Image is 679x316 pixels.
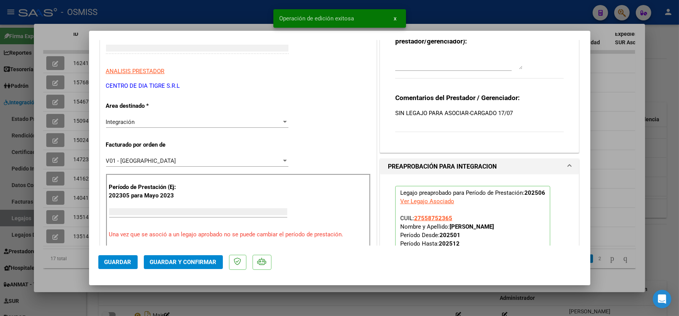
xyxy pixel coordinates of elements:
[98,255,138,269] button: Guardar
[109,183,187,200] p: Período de Prestación (Ej: 202305 para Mayo 2023
[106,82,371,90] p: CENTRO DE DIA TIGRE S.R.L
[394,15,397,22] span: x
[144,255,223,269] button: Guardar y Confirmar
[106,68,165,75] span: ANALISIS PRESTADOR
[439,240,460,247] strong: 202512
[104,259,131,266] span: Guardar
[380,174,579,306] div: PREAPROBACIÓN PARA INTEGRACION
[106,157,176,164] span: V01 - [GEOGRAPHIC_DATA]
[395,94,520,102] strong: Comentarios del Prestador / Gerenciador:
[400,197,454,206] div: Ver Legajo Asociado
[414,215,452,222] span: 27558752365
[388,12,403,25] button: x
[280,15,354,22] span: Operación de edición exitosa
[400,215,494,264] span: CUIL: Nombre y Apellido: Período Desde: Período Hasta: Admite Dependencia:
[395,186,550,288] p: Legajo preaprobado para Período de Prestación:
[524,189,545,196] strong: 202506
[106,102,185,110] p: Area destinado *
[150,259,217,266] span: Guardar y Confirmar
[440,232,460,239] strong: 202501
[450,223,494,230] strong: [PERSON_NAME]
[106,119,135,125] span: Integración
[388,162,497,171] h1: PREAPROBACIÓN PARA INTEGRACION
[109,230,367,239] p: Una vez que se asoció a un legajo aprobado no se puede cambiar el período de prestación.
[380,159,579,174] mat-expansion-panel-header: PREAPROBACIÓN PARA INTEGRACION
[653,290,671,308] div: Open Intercom Messenger
[106,140,185,149] p: Facturado por orden de
[395,109,564,117] p: SIN LEGAJO PARA ASOCIAR-CARGADO 17/07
